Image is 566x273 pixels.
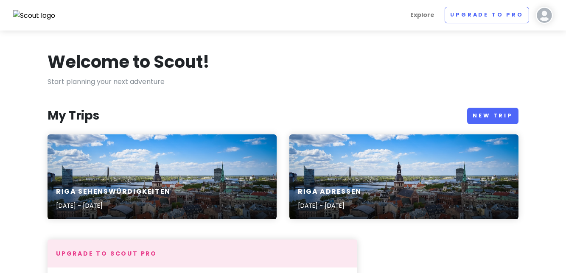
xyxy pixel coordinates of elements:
h6: Riga Sehenswürdigkeiten [56,187,171,196]
a: Upgrade to Pro [445,7,529,23]
a: New Trip [467,108,518,124]
p: [DATE] - [DATE] [298,201,361,210]
h6: Riga Adressen [298,187,361,196]
h3: My Trips [48,108,99,123]
h1: Welcome to Scout! [48,51,210,73]
img: User profile [536,7,553,24]
a: grey concrete house lotRiga Adressen[DATE] - [DATE] [289,134,518,219]
p: [DATE] - [DATE] [56,201,171,210]
p: Start planning your next adventure [48,76,518,87]
img: Scout logo [13,10,56,21]
h4: Upgrade to Scout Pro [56,250,349,257]
a: grey concrete house lotRiga Sehenswürdigkeiten[DATE] - [DATE] [48,134,277,219]
a: Explore [407,7,438,23]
